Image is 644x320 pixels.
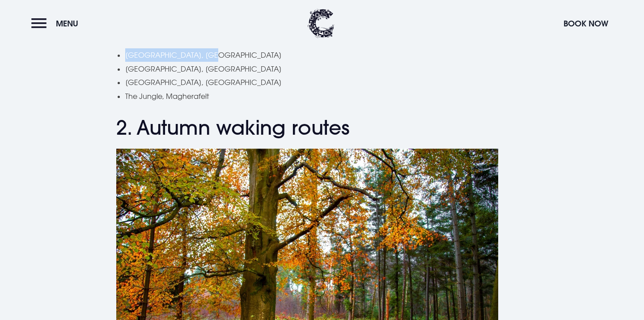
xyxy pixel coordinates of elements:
[308,9,335,38] img: Clandeboye Lodge
[125,48,528,62] li: [GEOGRAPHIC_DATA], [GEOGRAPHIC_DATA]
[125,62,528,76] li: [GEOGRAPHIC_DATA], [GEOGRAPHIC_DATA]
[559,14,613,33] button: Book Now
[56,18,78,29] span: Menu
[125,76,528,89] li: [GEOGRAPHIC_DATA], [GEOGRAPHIC_DATA]
[125,90,528,103] li: The Jungle, Magherafelt
[31,14,83,33] button: Menu
[116,116,528,140] h2: 2. Autumn waking routes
